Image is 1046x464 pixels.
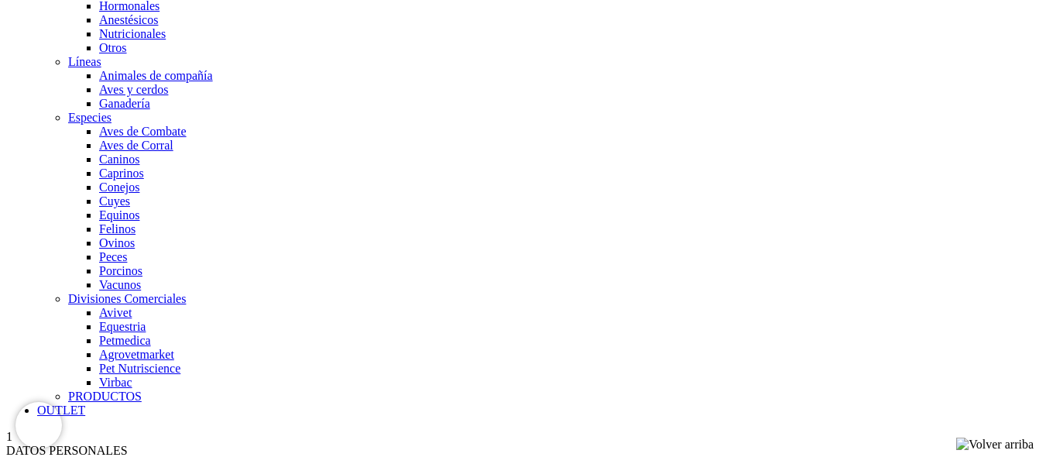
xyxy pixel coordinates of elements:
[99,376,132,389] a: Virbac
[68,292,186,305] a: Divisiones Comerciales
[99,13,158,26] a: Anestésicos
[99,348,174,361] a: Agrovetmarket
[99,27,166,40] a: Nutricionales
[99,180,139,194] a: Conejos
[99,139,173,152] a: Aves de Corral
[99,362,180,375] a: Pet Nutriscience
[99,264,142,277] a: Porcinos
[99,334,151,347] a: Petmedica
[99,208,139,222] a: Equinos
[6,444,1040,458] div: DATOS PERSONALES
[99,250,127,263] a: Peces
[99,125,187,138] a: Aves de Combate
[68,55,101,68] a: Líneas
[99,153,139,166] a: Caninos
[99,320,146,333] a: Equestria
[956,438,1034,452] img: Volver arriba
[99,222,135,235] a: Felinos
[99,194,130,208] a: Cuyes
[99,306,132,319] a: Avivet
[99,69,213,82] a: Animales de compañía
[99,236,135,249] a: Ovinos
[99,278,141,291] a: Vacunos
[68,111,111,124] a: Especies
[99,167,144,180] a: Caprinos
[99,97,150,110] a: Ganadería
[15,402,62,449] iframe: Brevo live chat
[99,41,127,54] a: Otros
[68,390,142,403] a: PRODUCTOS
[99,83,168,96] a: Aves y cerdos
[6,430,1040,444] div: 1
